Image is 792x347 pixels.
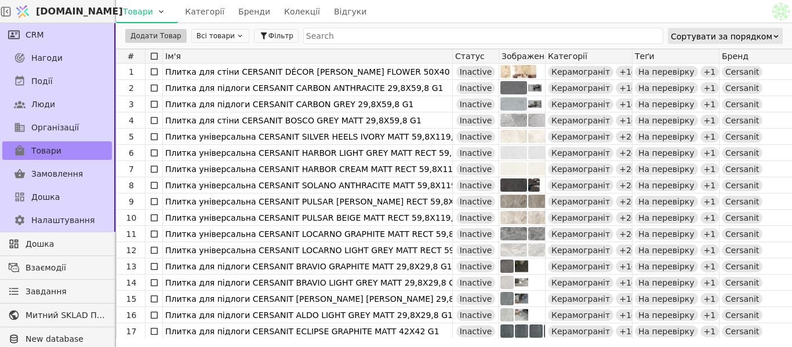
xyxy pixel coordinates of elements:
div: + 1 [700,261,720,272]
a: Люди [2,95,112,114]
div: Cersanit [722,82,762,94]
div: + 2 other category [616,212,695,224]
div: + 1 [700,277,720,288]
div: Плитка для підлоги CERSANIT CARBON ANTHRACITE 29,8X59,8 G1 [165,80,450,96]
span: Взаємодії [26,262,106,274]
div: + 2 other category [616,131,695,143]
span: Теґи [635,52,655,61]
a: Замовлення [2,165,112,183]
div: Cersanit [722,244,762,256]
div: + 1 [700,163,720,175]
div: На перевірку [635,163,698,175]
div: Сортувати за порядком [671,28,772,45]
div: Керамограніт [548,244,613,256]
div: + 1 [700,293,720,305]
div: Плитка для підлоги CERSANIT BRAVIO LIGHT GREY MATT 29,8X29,8 G1 [165,275,450,291]
div: + 1 other category [616,326,695,337]
div: 5 [118,129,145,145]
div: Плитка для підлоги CERSANIT BRAVIO GRAPHITE MATT 29,8X29,8 G1 [165,258,450,275]
div: + 1 [700,326,720,337]
div: На перевірку [635,244,698,256]
div: Плитка універсальна CERSANIT SOLANO ANTHRACITE MATT 59,8X119,8 G1 [165,177,450,193]
div: Inactive [456,196,496,207]
div: Inactive [456,163,496,175]
div: Inactive [456,326,496,337]
button: Додати Товар [125,29,187,43]
div: На перевірку [635,212,698,224]
div: Керамограніт [548,115,613,126]
div: + 2 other category [616,180,695,191]
div: + 1 other category [616,277,695,288]
a: Організації [2,118,112,137]
a: Події [2,72,112,90]
span: Завдання [26,286,67,298]
div: + 1 [700,115,720,126]
span: New database [26,333,106,345]
button: Фільтр [254,29,299,43]
div: 9 [118,193,145,210]
div: Керамограніт [548,147,613,159]
div: Керамограніт [548,277,613,288]
div: + 1 [700,180,720,191]
div: На перевірку [635,98,698,110]
div: Керамограніт [548,212,613,224]
div: + 1 [700,244,720,256]
div: На перевірку [635,293,698,305]
div: + 1 other category [616,309,695,321]
div: 16 [118,307,145,323]
div: Inactive [456,309,496,321]
div: Inactive [456,82,496,94]
div: Керамограніт [548,82,613,94]
div: + 1 [700,228,720,240]
div: На перевірку [635,326,698,337]
div: Inactive [456,147,496,159]
div: + 1 other category [616,98,695,110]
div: + 2 other category [616,147,695,159]
div: Плитка для стіни CERSANIT DÉCOR [PERSON_NAME] FLOWER 50X40 [165,64,450,80]
div: Cersanit [722,115,762,126]
a: Взаємодії [2,258,112,277]
div: Cersanit [722,277,762,288]
div: Керамограніт [548,163,613,175]
div: + 1 [700,82,720,94]
div: На перевірку [635,82,698,94]
div: На перевірку [635,277,698,288]
div: Керамограніт [548,66,613,78]
div: 15 [118,291,145,307]
span: Товари [31,145,61,157]
div: Inactive [456,228,496,240]
div: Cersanit [722,212,762,224]
div: Inactive [456,98,496,110]
div: Inactive [456,66,496,78]
div: Керамограніт [548,293,613,305]
div: + 1 [700,131,720,143]
div: Cersanit [722,293,762,305]
div: На перевірку [635,196,698,207]
div: Cersanit [722,326,762,337]
div: 17 [118,323,145,339]
span: Налаштування [31,214,95,227]
span: Ім'я [165,52,181,61]
div: Cersanit [722,261,762,272]
div: + 2 other category [616,163,695,175]
div: Плитка універсальна CERSANIT PULSAR BEIGE MATT RECT 59,8X119,8 G1 [165,210,450,226]
div: 8 [118,177,145,193]
span: Події [31,75,53,87]
span: Нагоди [31,52,63,64]
div: Керамограніт [548,309,613,321]
a: CRM [2,25,112,44]
span: Категорії [548,52,587,61]
div: На перевірку [635,180,698,191]
div: Cersanit [722,163,762,175]
div: Плитка для підлоги CERSANIT [PERSON_NAME] [PERSON_NAME] 29,8X29,8 G1 [165,291,450,307]
span: Фільтр [268,31,293,41]
div: + 1 [700,196,720,207]
span: Зображення [502,52,545,61]
div: Inactive [456,180,496,191]
div: Плитка універсальна CERSANIT LOCARNO LIGHT GREY MATT RECT 59,8X119,8 G1 [165,242,450,258]
button: Всі товари [191,29,249,43]
div: 14 [118,275,145,291]
div: + 1 other category [616,82,695,94]
div: Плитка для стіни CERSANIT BOSCO GREY MATT 29,8X59,8 G1 [165,112,450,129]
